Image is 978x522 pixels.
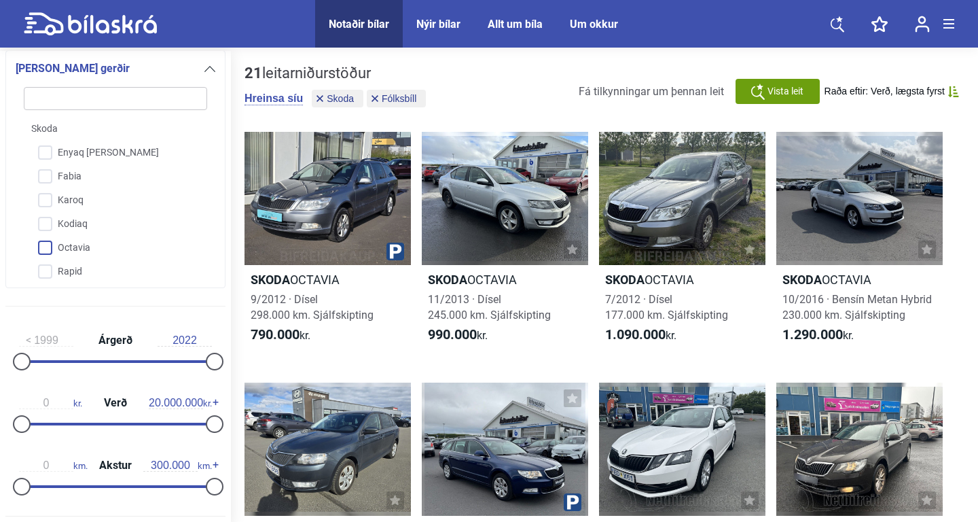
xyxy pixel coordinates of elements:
button: Raða eftir: Verð, lægsta fyrst [825,86,959,97]
span: kr. [605,327,676,343]
span: 9/2012 · Dísel 298.000 km. Sjálfskipting [251,293,374,321]
span: Raða eftir: Verð, lægsta fyrst [825,86,945,97]
span: Fólksbíll [382,94,416,103]
img: parking.png [564,493,581,511]
span: 11/2013 · Dísel 245.000 km. Sjálfskipting [428,293,551,321]
span: Verð [101,398,130,408]
span: kr. [782,327,854,343]
button: Skoda [312,90,363,107]
a: Allt um bíla [488,18,543,31]
img: user-login.svg [915,16,930,33]
b: Skoda [782,273,822,287]
span: Vista leit [767,84,803,99]
span: [PERSON_NAME] gerðir [16,59,130,78]
span: kr. [19,397,82,409]
a: Notaðir bílar [329,18,389,31]
a: Um okkur [570,18,618,31]
a: Nýir bílar [416,18,460,31]
span: Árgerð [95,335,136,346]
span: Fá tilkynningar um þennan leit [579,85,724,98]
b: 1.290.000 [782,326,843,343]
button: Fólksbíll [367,90,426,107]
a: SkodaOCTAVIA7/2012 · Dísel177.000 km. Sjálfskipting1.090.000kr. [599,132,765,355]
b: Skoda [251,273,290,287]
b: 21 [244,65,262,82]
b: Skoda [605,273,645,287]
span: km. [143,459,212,472]
b: 790.000 [251,326,300,343]
span: 10/2016 · Bensín Metan Hybrid 230.000 km. Sjálfskipting [782,293,932,321]
span: kr. [149,397,212,409]
span: kr. [428,327,488,343]
h2: OCTAVIA [599,272,765,288]
a: SkodaOCTAVIA10/2016 · Bensín Metan Hybrid230.000 km. Sjálfskipting1.290.000kr. [776,132,943,355]
h2: OCTAVIA [244,272,411,288]
div: leitarniðurstöður [244,65,429,82]
b: 990.000 [428,326,477,343]
span: kr. [251,327,310,343]
span: 7/2012 · Dísel 177.000 km. Sjálfskipting [605,293,728,321]
span: km. [19,459,88,472]
span: Skoda [327,94,354,103]
span: Akstur [96,460,135,471]
b: Skoda [428,273,467,287]
a: SkodaOCTAVIA9/2012 · Dísel298.000 km. Sjálfskipting790.000kr. [244,132,411,355]
button: Hreinsa síu [244,92,303,105]
h2: OCTAVIA [776,272,943,288]
h2: OCTAVIA [422,272,588,288]
span: Skoda [31,122,58,136]
a: SkodaOCTAVIA11/2013 · Dísel245.000 km. Sjálfskipting990.000kr. [422,132,588,355]
b: 1.090.000 [605,326,666,343]
img: parking.png [386,243,404,260]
